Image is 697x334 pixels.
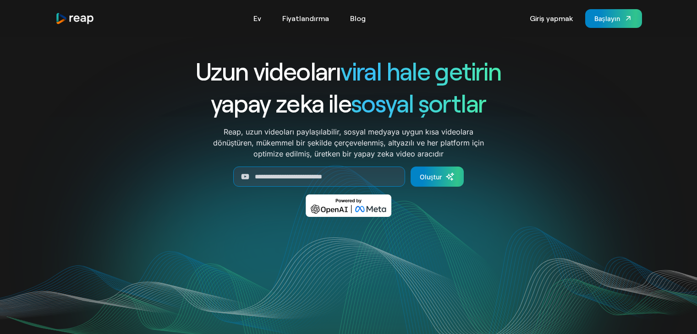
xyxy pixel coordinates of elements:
[340,56,501,86] font: viral hale getirin
[350,14,366,22] font: Blog
[306,194,391,217] img: OpenAI ve Meta tarafından desteklenmektedir
[411,167,464,187] a: Oluştur
[594,15,620,22] font: Başlayın
[278,11,334,26] a: Fiyatlandırma
[282,14,329,22] font: Fiyatlandırma
[55,12,95,25] a: Ev
[525,11,578,26] a: Giriş yapmak
[420,173,442,181] font: Oluştur
[196,56,340,86] font: Uzun videoları
[346,11,370,26] a: Blog
[213,127,484,158] font: Reap, uzun videoları paylaşılabilir, sosyal medyaya uygun kısa videolara dönüştüren, mükemmel bir...
[253,14,261,22] font: Ev
[249,11,266,26] a: Ev
[211,88,351,118] font: yapay zeka ile
[158,167,539,187] form: Form Oluştur
[585,9,642,28] a: Başlayın
[530,14,573,22] font: Giriş yapmak
[55,12,95,25] img: biçme logosu
[351,88,486,118] font: sosyal şortlar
